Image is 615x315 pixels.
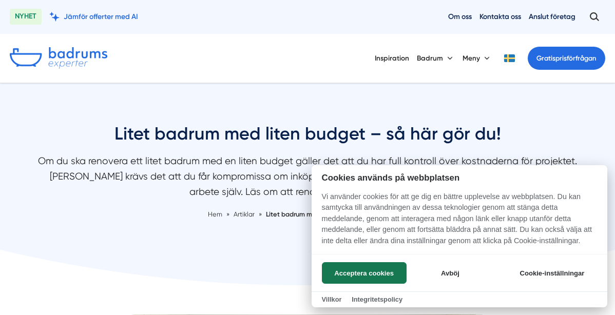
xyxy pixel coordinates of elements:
[409,262,491,284] button: Avböj
[312,173,607,183] h2: Cookies används på webbplatsen
[322,296,342,303] a: Villkor
[352,296,402,303] a: Integritetspolicy
[312,191,607,254] p: Vi använder cookies för att ge dig en bättre upplevelse av webbplatsen. Du kan samtycka till anvä...
[507,262,597,284] button: Cookie-inställningar
[322,262,407,284] button: Acceptera cookies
